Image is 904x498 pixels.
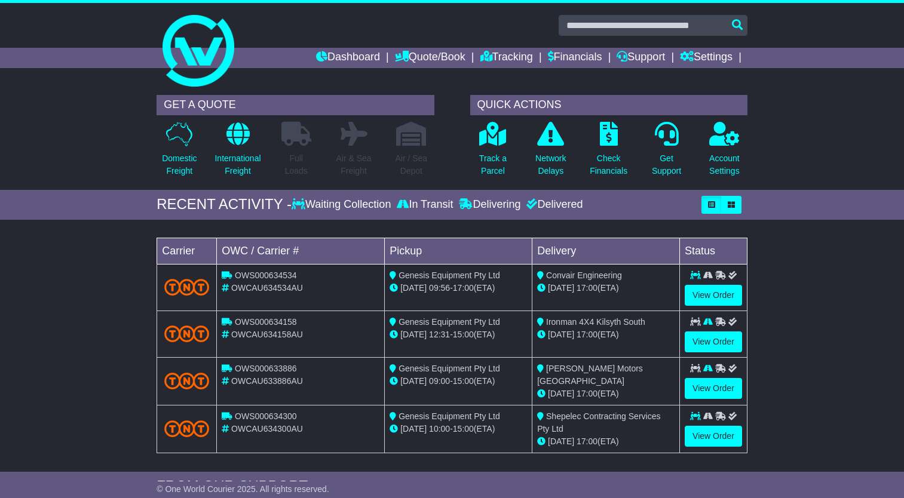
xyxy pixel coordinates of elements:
[390,423,527,435] div: - (ETA)
[479,121,507,184] a: Track aParcel
[390,375,527,388] div: - (ETA)
[548,283,574,293] span: [DATE]
[161,121,197,184] a: DomesticFreight
[532,238,680,264] td: Delivery
[535,121,566,184] a: NetworkDelays
[537,282,675,294] div: (ETA)
[157,238,217,264] td: Carrier
[537,364,643,386] span: [PERSON_NAME] Motors [GEOGRAPHIC_DATA]
[709,121,740,184] a: AccountSettings
[453,424,474,434] span: 15:00
[685,378,742,399] a: View Order
[400,330,427,339] span: [DATE]
[680,238,747,264] td: Status
[281,152,311,177] p: Full Loads
[164,279,209,295] img: TNT_Domestic.png
[336,152,371,177] p: Air & Sea Freight
[429,424,450,434] span: 10:00
[479,152,507,177] p: Track a Parcel
[231,330,303,339] span: OWCAU634158AU
[537,328,675,341] div: (ETA)
[537,435,675,448] div: (ETA)
[399,317,500,327] span: Genesis Equipment Pty Ltd
[453,330,474,339] span: 15:00
[157,478,747,495] div: FROM OUR SUPPORT
[235,317,297,327] span: OWS000634158
[652,152,681,177] p: Get Support
[537,388,675,400] div: (ETA)
[429,376,450,386] span: 09:00
[235,364,297,373] span: OWS000633886
[548,330,574,339] span: [DATE]
[523,198,583,211] div: Delivered
[157,95,434,115] div: GET A QUOTE
[400,376,427,386] span: [DATE]
[390,328,527,341] div: - (ETA)
[709,152,740,177] p: Account Settings
[164,420,209,436] img: TNT_Domestic.png
[548,48,602,68] a: Financials
[394,198,456,211] div: In Transit
[164,373,209,389] img: TNT_Domestic.png
[390,282,527,294] div: - (ETA)
[214,152,261,177] p: International Freight
[231,283,303,293] span: OWCAU634534AU
[651,121,682,184] a: GetSupport
[480,48,533,68] a: Tracking
[577,389,597,398] span: 17:00
[617,48,665,68] a: Support
[589,121,628,184] a: CheckFinancials
[535,152,566,177] p: Network Delays
[685,285,742,306] a: View Order
[546,317,645,327] span: Ironman 4X4 Kilsyth South
[577,436,597,446] span: 17:00
[157,196,292,213] div: RECENT ACTIVITY -
[217,238,385,264] td: OWC / Carrier #
[235,411,297,421] span: OWS000634300
[164,325,209,342] img: TNT_Domestic.png
[395,152,427,177] p: Air / Sea Depot
[453,376,474,386] span: 15:00
[162,152,197,177] p: Domestic Freight
[316,48,380,68] a: Dashboard
[157,484,329,494] span: © One World Courier 2025. All rights reserved.
[470,95,747,115] div: QUICK ACTIONS
[235,270,297,280] span: OWS000634534
[400,424,427,434] span: [DATE]
[214,121,261,184] a: InternationalFreight
[231,376,303,386] span: OWCAU633886AU
[292,198,394,211] div: Waiting Collection
[429,283,450,293] span: 09:56
[680,48,733,68] a: Settings
[400,283,427,293] span: [DATE]
[453,283,474,293] span: 17:00
[537,411,660,434] span: Shepelec Contracting Services Pty Ltd
[577,283,597,293] span: 17:00
[548,389,574,398] span: [DATE]
[577,330,597,339] span: 17:00
[590,152,627,177] p: Check Financials
[456,198,523,211] div: Delivering
[399,411,500,421] span: Genesis Equipment Pty Ltd
[685,331,742,352] a: View Order
[399,270,500,280] span: Genesis Equipment Pty Ltd
[685,426,742,447] a: View Order
[546,270,622,280] span: Convair Engineering
[548,436,574,446] span: [DATE]
[429,330,450,339] span: 12:31
[395,48,465,68] a: Quote/Book
[231,424,303,434] span: OWCAU634300AU
[399,364,500,373] span: Genesis Equipment Pty Ltd
[385,238,532,264] td: Pickup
